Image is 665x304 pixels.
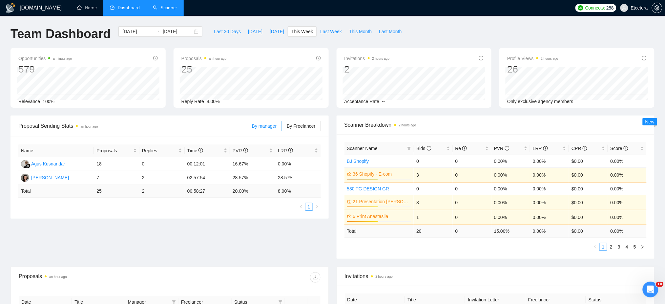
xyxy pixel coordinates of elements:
[569,225,608,237] td: $ 0.00
[399,123,416,127] time: 2 hours ago
[652,3,662,13] button: setting
[530,182,569,195] td: 0.00%
[569,210,608,225] td: $0.00
[110,5,114,10] span: dashboard
[233,148,248,153] span: PVR
[353,170,410,178] a: 36 Shopify - E-com
[347,186,389,191] a: 530 TG DESIGN GR
[10,26,111,42] h1: Team Dashboard
[278,148,293,153] span: LRR
[623,243,631,250] a: 4
[406,143,412,153] span: filter
[209,57,226,60] time: an hour ago
[31,160,65,167] div: Agus Kusnandar
[453,195,491,210] td: 0
[187,148,203,153] span: Time
[94,157,139,171] td: 18
[349,28,372,35] span: This Month
[230,157,275,171] td: 16.67%
[163,28,193,35] input: End date
[372,57,390,60] time: 2 hours ago
[316,56,321,60] span: info-circle
[345,272,647,280] span: Invitations
[139,185,185,198] td: 2
[491,225,530,237] td: 15.00 %
[139,157,185,171] td: 0
[21,161,65,166] a: AKAgus Kusnandar
[505,146,509,151] span: info-circle
[599,243,607,251] li: 1
[299,205,303,209] span: left
[347,214,352,219] span: crown
[427,146,431,151] span: info-circle
[155,29,160,34] span: to
[287,123,315,129] span: By Freelancer
[414,225,452,237] td: 20
[611,146,628,151] span: Score
[310,275,320,280] span: download
[347,199,352,204] span: crown
[623,243,631,251] li: 4
[491,155,530,167] td: 0.00%
[139,144,185,157] th: Replies
[530,195,569,210] td: 0.00%
[494,146,509,151] span: PVR
[453,225,491,237] td: 0
[624,146,628,151] span: info-circle
[122,28,152,35] input: Start date
[5,3,16,13] img: logo
[94,171,139,185] td: 7
[462,146,467,151] span: info-circle
[491,195,530,210] td: 0.00%
[507,63,558,76] div: 26
[313,203,321,211] li: Next Page
[491,182,530,195] td: 0.00%
[615,243,623,251] li: 3
[18,63,72,76] div: 579
[26,163,31,168] img: gigradar-bm.png
[656,282,664,287] span: 10
[530,155,569,167] td: 0.00%
[21,160,29,168] img: AK
[266,26,288,37] button: [DATE]
[376,275,393,278] time: 2 hours ago
[592,243,599,251] li: Previous Page
[142,147,177,154] span: Replies
[198,148,203,153] span: info-circle
[642,56,647,60] span: info-circle
[43,99,54,104] span: 100%
[181,54,227,62] span: Proposals
[305,203,313,210] a: 1
[172,300,176,304] span: filter
[530,167,569,182] td: 0.00%
[49,275,67,279] time: an hour ago
[541,57,558,60] time: 2 hours ago
[507,54,558,62] span: Profile Views
[345,26,375,37] button: This Month
[185,171,230,185] td: 02:57:54
[453,210,491,225] td: 0
[344,121,647,129] span: Scanner Breakdown
[317,26,345,37] button: Last Week
[652,5,662,11] span: setting
[18,122,247,130] span: Proposal Sending Stats
[344,99,380,104] span: Acceptance Rate
[569,195,608,210] td: $0.00
[310,272,321,283] button: download
[453,155,491,167] td: 0
[31,174,69,181] div: [PERSON_NAME]
[248,28,262,35] span: [DATE]
[18,99,40,104] span: Relevance
[608,225,647,237] td: 0.00 %
[230,171,275,185] td: 28.57%
[139,171,185,185] td: 2
[592,243,599,251] button: left
[94,144,139,157] th: Proposals
[181,99,204,104] span: Reply Rate
[210,26,244,37] button: Last 30 Days
[593,245,597,249] span: left
[353,213,410,220] a: 6 Print Anastasiia
[53,57,72,60] time: a minute ago
[344,225,414,237] td: Total
[530,225,569,237] td: 0.00 %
